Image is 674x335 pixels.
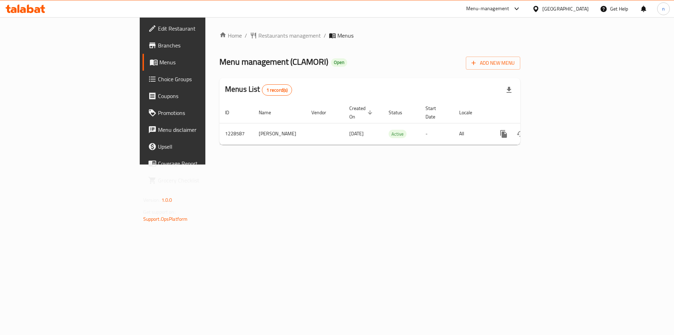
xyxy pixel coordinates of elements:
[158,75,247,83] span: Choice Groups
[331,59,347,65] span: Open
[225,84,292,96] h2: Menus List
[219,54,328,70] span: Menu management ( CLAMORI )
[501,82,517,98] div: Export file
[389,108,411,117] span: Status
[258,31,321,40] span: Restaurants management
[250,31,321,40] a: Restaurants management
[259,108,280,117] span: Name
[490,102,568,123] th: Actions
[454,123,490,144] td: All
[219,102,568,145] table: enhanced table
[143,37,252,54] a: Branches
[471,59,515,67] span: Add New Menu
[158,125,247,134] span: Menu disclaimer
[158,92,247,100] span: Coupons
[143,138,252,155] a: Upsell
[420,123,454,144] td: -
[143,71,252,88] a: Choice Groups
[262,87,292,94] span: 1 record(s)
[143,121,252,138] a: Menu disclaimer
[158,41,247,50] span: Branches
[466,57,520,70] button: Add New Menu
[542,5,589,13] div: [GEOGRAPHIC_DATA]
[143,104,252,121] a: Promotions
[466,5,509,13] div: Menu-management
[337,31,353,40] span: Menus
[143,195,160,205] span: Version:
[159,58,247,66] span: Menus
[512,125,529,142] button: Change Status
[161,195,172,205] span: 1.0.0
[389,130,407,138] span: Active
[158,24,247,33] span: Edit Restaurant
[158,176,247,185] span: Grocery Checklist
[143,54,252,71] a: Menus
[324,31,326,40] li: /
[143,207,176,217] span: Get support on:
[349,129,364,138] span: [DATE]
[143,155,252,172] a: Coverage Report
[143,214,188,224] a: Support.OpsPlatform
[225,108,238,117] span: ID
[143,88,252,104] a: Coupons
[143,172,252,189] a: Grocery Checklist
[425,104,445,121] span: Start Date
[158,109,247,117] span: Promotions
[143,20,252,37] a: Edit Restaurant
[459,108,481,117] span: Locale
[311,108,335,117] span: Vendor
[495,125,512,142] button: more
[331,58,347,67] div: Open
[662,5,665,13] span: n
[349,104,375,121] span: Created On
[158,142,247,151] span: Upsell
[253,123,306,144] td: [PERSON_NAME]
[219,31,520,40] nav: breadcrumb
[158,159,247,168] span: Coverage Report
[262,84,292,96] div: Total records count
